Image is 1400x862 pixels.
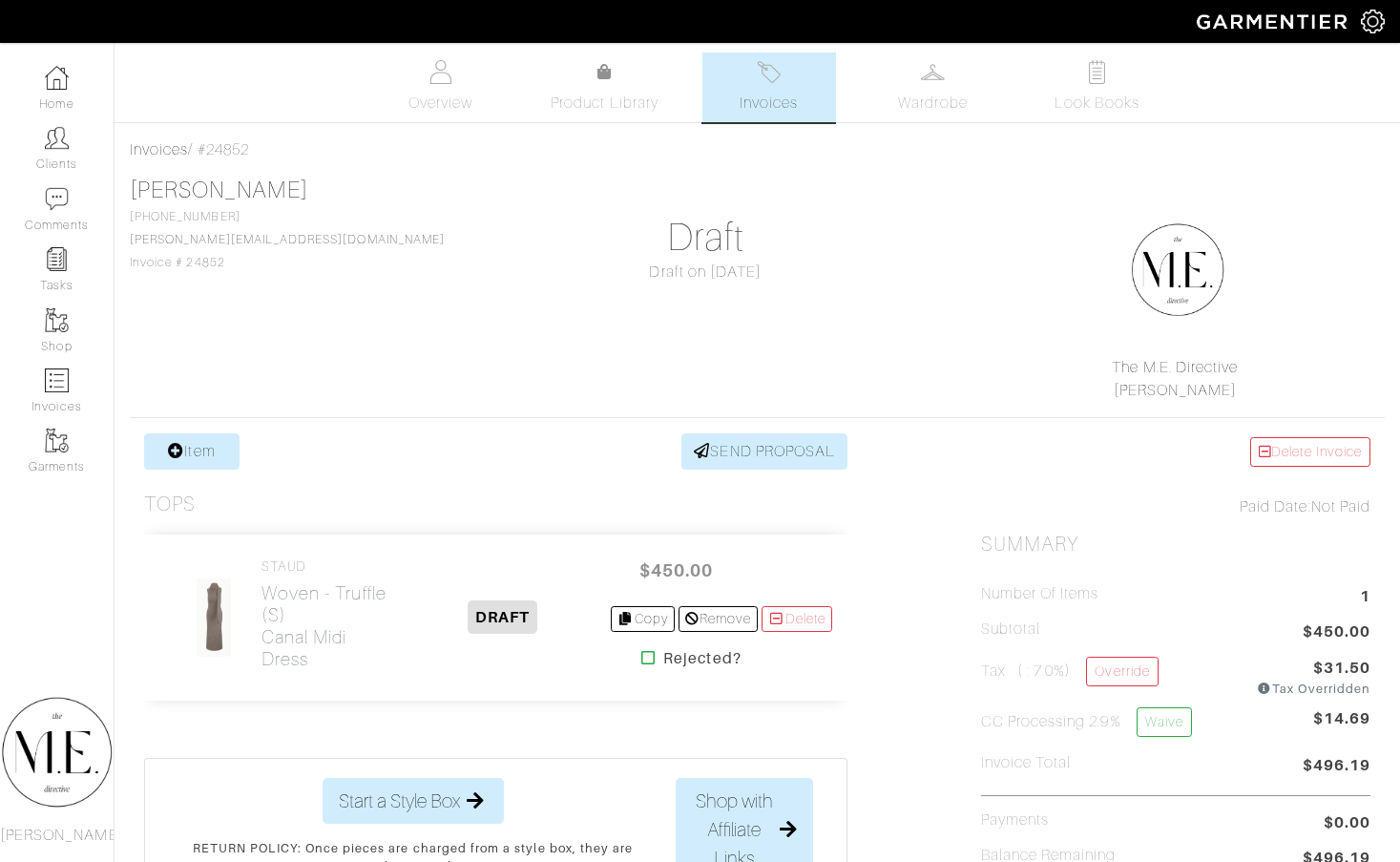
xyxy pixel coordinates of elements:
[1137,707,1192,737] a: Waive
[981,811,1049,830] h5: Payments
[196,578,232,658] img: dnRbopYm3FRCvoDyWoLy1F5L
[45,66,69,90] img: dashboard-icon-dbcd8f5a0b271acd01030246c82b418ddd0df26cd7fceb0bd07c9910d44c42f6.png
[468,600,537,634] span: DRAFT
[261,558,394,670] a: STAUD Woven - Truffle (S)Canal Midi Dress
[981,657,1159,690] h5: Tax ( : 7.0%)
[679,606,758,632] a: Remove
[538,61,672,115] a: Product Library
[45,247,69,271] img: reminder-icon-8004d30b9f0a5d33ae49ab947aed9ed385cf756f9e5892f1edd6e32f2345188e.png
[1313,707,1370,745] span: $14.69
[1031,53,1164,122] a: Look Books
[1055,92,1139,115] span: Look Books
[428,60,452,84] img: basicinfo-40fd8af6dae0f16599ec9e87c0ef1c0a1fdea2edbe929e3d69a839185d80c458.svg
[1130,222,1225,318] img: 1DAR7o1UAFFfM5Zu9aHvqaxn.png
[663,647,741,670] strong: Rejected?
[1240,498,1311,515] span: Paid Date:
[702,53,836,122] a: Invoices
[408,92,472,115] span: Overview
[981,495,1370,518] div: Not Paid
[261,582,394,670] h2: Woven - Truffle (S) Canal Midi Dress
[1257,680,1370,698] div: Tax Overridden
[981,620,1040,639] h5: Subtotal
[1313,657,1370,680] span: $31.50
[45,126,69,150] img: clients-icon-6bae9207a08558b7cb47a8932f037763ab4055f8c8b6bfacd5dc20c3e0201464.png
[1324,811,1370,834] span: $0.00
[144,493,196,516] h3: Tops
[1360,585,1370,611] span: 1
[1250,437,1370,467] a: Delete Invoice
[261,558,394,575] h4: STAUD
[551,92,658,115] span: Product Library
[45,368,69,392] img: orders-icon-0abe47150d42831381b5fb84f609e132dff9fe21cb692f30cb5eec754e2cba89.png
[374,53,508,122] a: Overview
[130,141,188,158] a: Invoices
[1114,382,1238,399] a: [PERSON_NAME]
[45,187,69,211] img: comment-icon-a0a6a9ef722e966f86d9cbdc48e553b5cf19dbc54f86b18d962a5391bc8f6eb6.png
[1085,60,1109,84] img: todo-9ac3debb85659649dc8f770b8b6100bb5dab4b48dedcbae339e5042a72dfd3cc.svg
[1303,754,1370,780] span: $496.19
[511,215,900,261] h1: Draft
[130,233,445,246] a: [PERSON_NAME][EMAIL_ADDRESS][DOMAIN_NAME]
[981,585,1099,603] h5: Number of Items
[130,178,308,202] a: [PERSON_NAME]
[1086,657,1158,686] a: Override
[611,606,675,632] a: Copy
[45,429,69,452] img: garments-icon-b7da505a4dc4fd61783c78ac3ca0ef83fa9d6f193b1c9dc38574b1d14d53ca28.png
[144,433,240,470] a: Item
[511,261,900,284] div: Draft on [DATE]
[130,210,445,269] span: [PHONE_NUMBER] Invoice # 24852
[867,53,1000,122] a: Wardrobe
[1112,359,1238,376] a: The M.E. Directive
[1303,620,1370,646] span: $450.00
[757,60,781,84] img: orders-27d20c2124de7fd6de4e0e44c1d41de31381a507db9b33961299e4e07d508b8c.svg
[323,778,504,824] button: Start a Style Box
[762,606,832,632] a: Delete
[618,550,733,591] span: $450.00
[1187,5,1361,38] img: garmentier-logo-header-white-b43fb05a5012e4ada735d5af1a66efaba907eab6374d6393d1fbf88cb4ef424d.png
[981,533,1370,557] h2: Summary
[898,92,967,115] span: Wardrobe
[130,138,1385,161] div: / #24852
[981,754,1072,772] h5: Invoice Total
[681,433,847,470] a: SEND PROPOSAL
[740,92,798,115] span: Invoices
[921,60,945,84] img: wardrobe-487a4870c1b7c33e795ec22d11cfc2ed9d08956e64fb3008fe2437562e282088.svg
[45,308,69,332] img: garments-icon-b7da505a4dc4fd61783c78ac3ca0ef83fa9d6f193b1c9dc38574b1d14d53ca28.png
[1361,10,1385,33] img: gear-icon-white-bd11855cb880d31180b6d7d6211b90ccbf57a29d726f0c71d8c61bd08dd39cc2.png
[339,787,460,815] span: Start a Style Box
[981,707,1192,737] h5: CC Processing 2.9%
